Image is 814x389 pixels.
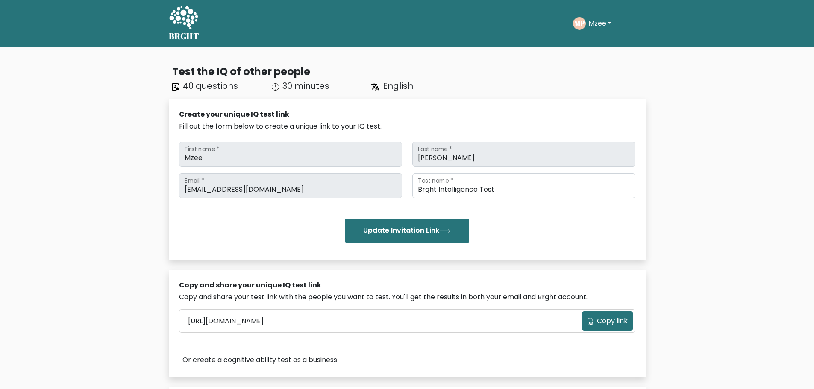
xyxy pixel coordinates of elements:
[183,80,238,92] span: 40 questions
[172,64,646,79] div: Test the IQ of other people
[597,316,628,326] span: Copy link
[282,80,329,92] span: 30 minutes
[179,173,402,198] input: Email
[169,3,200,44] a: BRGHT
[345,219,469,243] button: Update Invitation Link
[179,109,635,120] div: Create your unique IQ test link
[586,18,614,29] button: Mzee
[179,280,635,290] div: Copy and share your unique IQ test link
[582,311,633,331] button: Copy link
[574,18,585,28] text: MP
[412,142,635,167] input: Last name
[182,355,337,365] a: Or create a cognitive ability test as a business
[383,80,413,92] span: English
[179,142,402,167] input: First name
[169,31,200,41] h5: BRGHT
[412,173,635,198] input: Test name
[179,121,635,132] div: Fill out the form below to create a unique link to your IQ test.
[179,292,635,302] div: Copy and share your test link with the people you want to test. You'll get the results in both yo...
